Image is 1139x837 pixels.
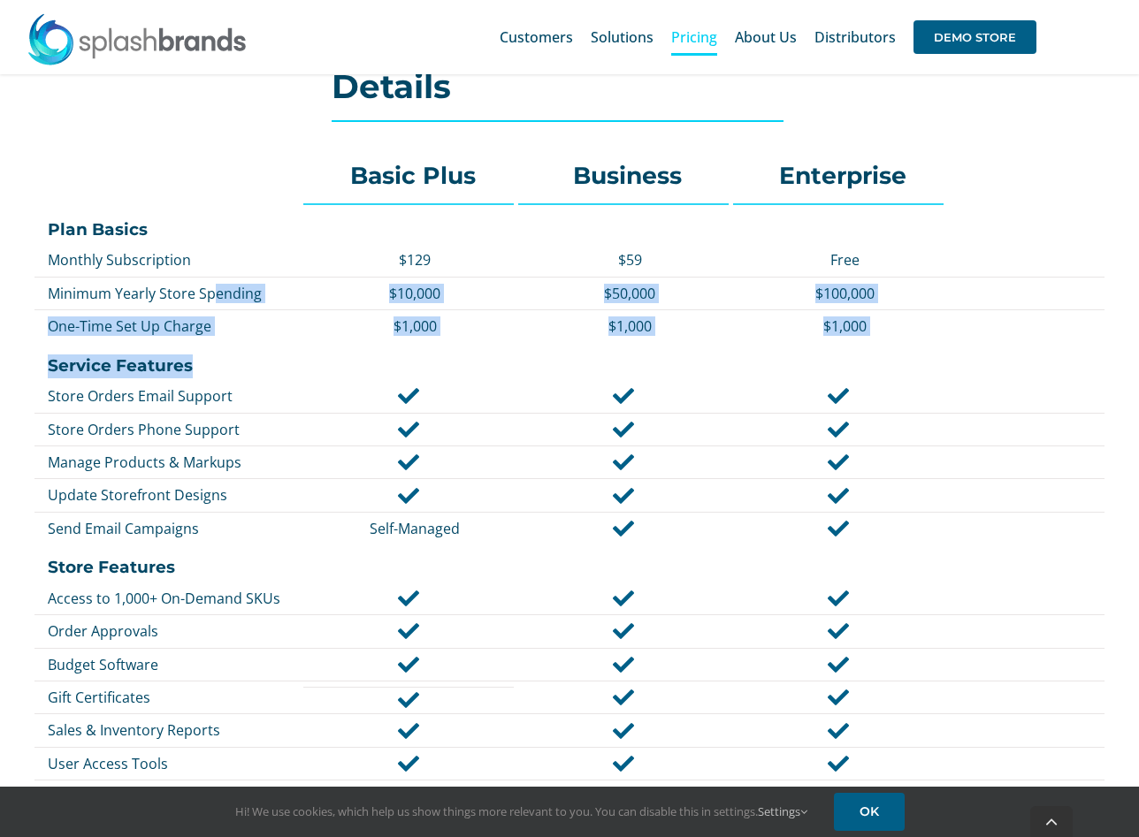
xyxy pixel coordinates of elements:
span: Solutions [591,30,654,44]
strong: Store Features [48,557,175,577]
strong: Enterprise [779,161,906,190]
p: $59 [531,250,729,270]
p: $50,000 [531,284,729,303]
p: Minimum Yearly Store Spending [48,284,299,303]
a: Settings [758,803,807,819]
strong: Basic Plus [350,161,476,190]
p: Send Email Campaigns [48,519,299,538]
h2: Store Features & Plan Details [332,34,807,104]
span: DEMO STORE [913,20,1036,54]
a: Distributors [814,9,896,65]
p: Access to 1,000+ On-Demand SKUs [48,589,299,608]
p: $100,000 [746,284,944,303]
p: Store Orders Phone Support [48,420,299,439]
p: Update Storefront Designs [48,485,299,505]
strong: Service Features [48,355,193,376]
a: Customers [500,9,573,65]
span: Hi! We use cookies, which help us show things more relevant to you. You can disable this in setti... [235,803,807,819]
strong: Plan Basics [48,219,148,240]
img: SplashBrands.com Logo [27,12,248,65]
p: Monthly Subscription [48,250,299,270]
p: Manage Products & Markups [48,453,299,472]
nav: Main Menu Sticky [500,9,1036,65]
p: $129 [317,250,514,270]
p: $1,000 [531,316,729,336]
p: $10,000 [317,284,514,303]
p: Free [746,250,944,270]
span: About Us [735,30,797,44]
p: User Access Tools [48,754,299,773]
a: OK [834,793,905,831]
p: Self-Managed [317,519,514,538]
p: $1,000 [746,316,944,336]
span: Pricing [671,30,717,44]
p: Order Approvals [48,621,299,641]
p: $1,000 [317,316,514,336]
strong: Business [573,161,682,190]
p: One-Time Set Up Charge [48,316,299,336]
span: Distributors [814,30,896,44]
a: DEMO STORE [913,9,1036,65]
span: Customers [500,30,573,44]
p: Budget Software [48,655,299,674]
a: Pricing [671,9,717,65]
p: Sales & Inventory Reports [48,720,299,740]
p: Store Orders Email Support [48,386,299,406]
p: Gift Certificates [48,688,299,707]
